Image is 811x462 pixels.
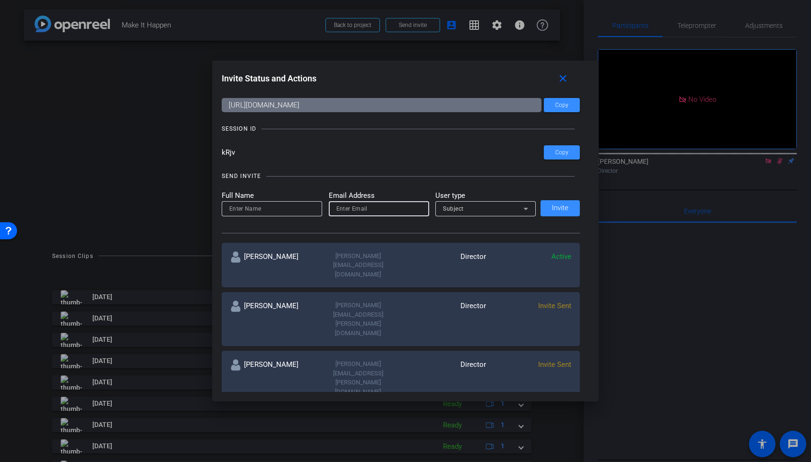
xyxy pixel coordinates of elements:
span: Subject [443,205,464,212]
mat-label: Email Address [329,190,429,201]
input: Enter Name [229,203,315,214]
span: Active [551,252,571,261]
input: Enter Email [336,203,422,214]
button: Copy [544,98,580,112]
div: Director [401,251,486,279]
div: [PERSON_NAME][EMAIL_ADDRESS][PERSON_NAME][DOMAIN_NAME] [315,301,401,338]
mat-label: User type [435,190,536,201]
div: [PERSON_NAME] [230,301,315,338]
div: SESSION ID [222,124,256,133]
span: Copy [555,102,568,109]
mat-icon: close [557,73,569,85]
span: Invite Sent [538,360,571,369]
div: Director [401,359,486,396]
div: Invite Status and Actions [222,70,580,87]
openreel-title-line: SESSION ID [222,124,580,133]
span: Invite Sent [538,302,571,310]
div: [PERSON_NAME] [230,251,315,279]
div: [PERSON_NAME] [230,359,315,396]
div: [PERSON_NAME][EMAIL_ADDRESS][DOMAIN_NAME] [315,251,401,279]
div: [PERSON_NAME][EMAIL_ADDRESS][PERSON_NAME][DOMAIN_NAME] [315,359,401,396]
span: Copy [555,149,568,156]
button: Copy [544,145,580,160]
openreel-title-line: SEND INVITE [222,171,580,181]
div: Director [401,301,486,338]
mat-label: Full Name [222,190,322,201]
div: SEND INVITE [222,171,261,181]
